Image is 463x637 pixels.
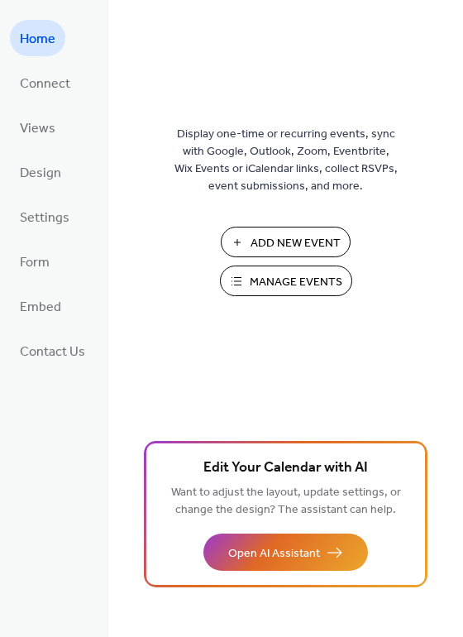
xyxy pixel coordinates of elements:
span: Design [20,160,61,187]
span: Want to adjust the layout, update settings, or change the design? The assistant can help. [171,481,401,521]
span: Form [20,250,50,276]
span: Settings [20,205,69,232]
span: Edit Your Calendar with AI [203,457,368,480]
a: Design [10,154,71,190]
button: Manage Events [220,266,352,296]
a: Home [10,20,65,56]
a: Views [10,109,65,146]
span: Contact Us [20,339,85,366]
span: Add New Event [251,235,341,252]
button: Add New Event [221,227,351,257]
span: Open AI Assistant [228,545,320,563]
button: Open AI Assistant [203,534,368,571]
a: Form [10,243,60,280]
span: Connect [20,71,70,98]
span: Embed [20,295,61,321]
span: Display one-time or recurring events, sync with Google, Outlook, Zoom, Eventbrite, Wix Events or ... [174,126,398,195]
span: Views [20,116,55,142]
span: Home [20,26,55,53]
a: Contact Us [10,333,95,369]
span: Manage Events [250,274,342,291]
a: Embed [10,288,71,324]
a: Settings [10,199,79,235]
a: Connect [10,65,80,101]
